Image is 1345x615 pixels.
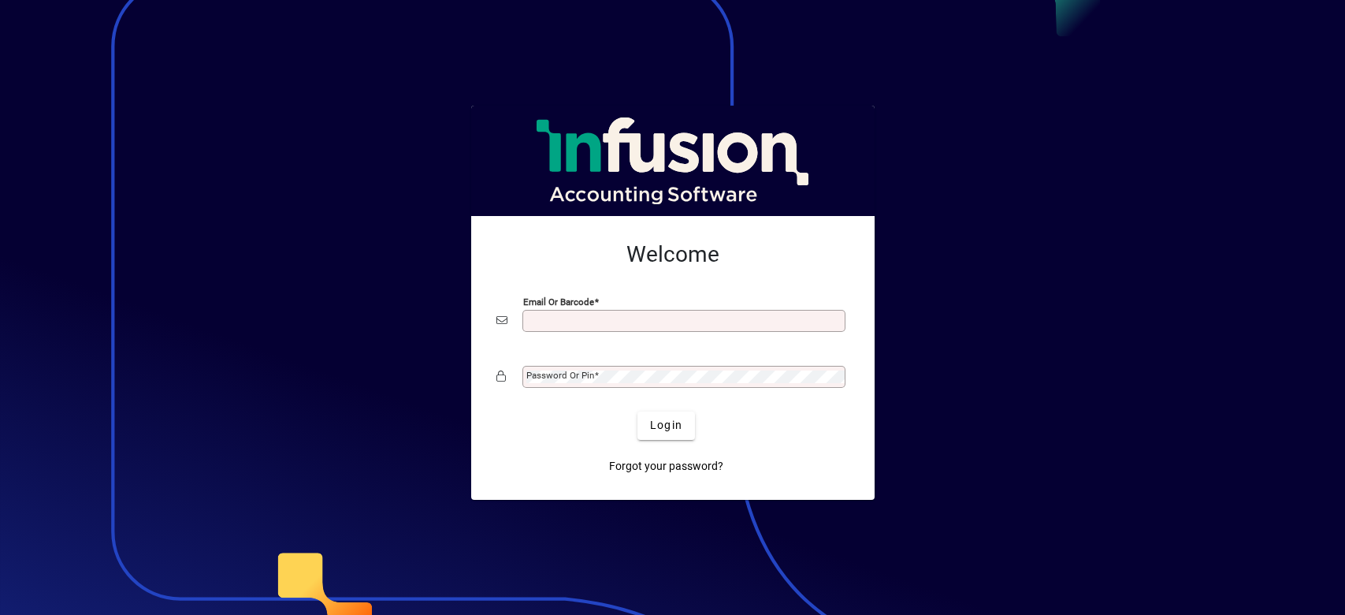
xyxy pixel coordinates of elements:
button: Login [637,412,695,440]
mat-label: Password or Pin [526,370,594,381]
span: Login [650,417,682,434]
mat-label: Email or Barcode [523,296,594,307]
a: Forgot your password? [603,453,730,481]
span: Forgot your password? [609,458,723,475]
h2: Welcome [496,241,849,268]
